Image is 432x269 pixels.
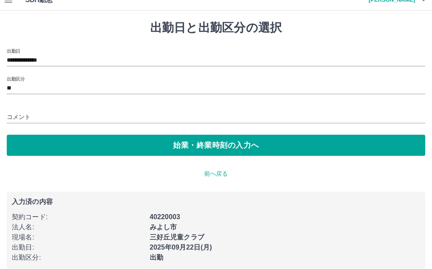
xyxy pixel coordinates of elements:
p: 法人名 : [12,222,145,232]
b: 出勤 [150,254,163,261]
label: 出勤日 [7,48,20,54]
label: 出勤区分 [7,76,24,82]
b: 三好丘児童クラブ [150,234,204,241]
p: 現場名 : [12,232,145,242]
b: 2025年09月22日(月) [150,244,212,251]
p: 契約コード : [12,212,145,222]
b: 40220003 [150,213,180,220]
p: 出勤区分 : [12,253,145,263]
p: 前へ戻る [7,169,425,178]
h1: 出勤日と出勤区分の選択 [7,21,425,35]
b: みよし市 [150,223,177,231]
p: 出勤日 : [12,242,145,253]
p: 入力済の内容 [12,198,420,205]
button: 始業・終業時刻の入力へ [7,135,425,156]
